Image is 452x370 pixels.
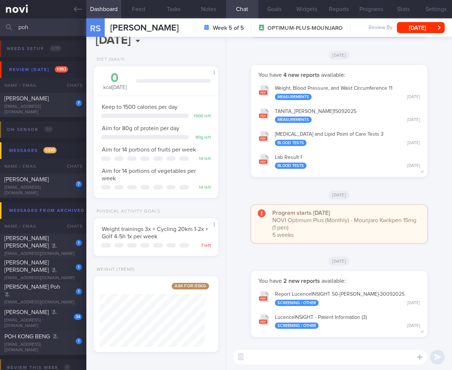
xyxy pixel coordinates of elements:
[102,104,177,110] span: Keep to 1500 calories per day
[110,24,179,32] span: [PERSON_NAME]
[193,135,211,140] div: 80 g left
[275,131,420,146] div: [MEDICAL_DATA] and Lipid Point of Care Tests 3
[7,146,58,156] div: Messages
[74,314,82,320] div: 34
[275,291,420,306] div: Report LucenceINSIGHT 50-[PERSON_NAME]-30092025
[4,185,82,196] div: [EMAIL_ADDRESS][DOMAIN_NAME]
[4,177,49,182] span: [PERSON_NAME]
[407,95,420,100] div: [DATE]
[275,108,420,123] div: TANITA_ [PERSON_NAME] 15092025
[275,117,312,123] div: Measurements
[193,185,211,191] div: 14 left
[76,288,82,295] div: 1
[102,226,208,239] span: Weight trainings 3x + Cycling 20km 1-2x + Golf 4-5h 1x per week
[272,232,294,238] span: 5 weeks
[407,117,420,123] div: [DATE]
[275,154,420,169] div: Lab Result 1
[102,168,196,181] span: Aim for 14 portions of vegetables per week
[275,314,420,329] div: LucenceINSIGHT - Patient Information (3)
[4,342,82,353] div: [EMAIL_ADDRESS][DOMAIN_NAME]
[193,114,211,119] div: 1500 left
[258,71,420,79] p: You have available:
[57,78,86,93] div: Chats
[4,275,82,281] div: [EMAIL_ADDRESS][DOMAIN_NAME]
[275,323,319,329] div: Screening / Other
[282,72,321,78] strong: 4 new reports
[213,24,244,32] strong: Week 5 of 5
[101,72,129,85] div: 0
[275,300,319,306] div: Screening / Other
[329,191,349,199] span: [DATE]
[55,66,68,72] span: 1 / 393
[255,150,424,173] button: Lab Result 1 Blood Tests [DATE]
[255,310,424,333] button: LucenceINSIGHT - Patient Information (3) Screening / Other [DATE]
[4,104,82,115] div: [EMAIL_ADDRESS][DOMAIN_NAME]
[275,94,312,100] div: Measurements
[102,147,196,153] span: Aim for 14 portions of fruits per week
[4,251,82,257] div: [EMAIL_ADDRESS][DOMAIN_NAME]
[76,100,82,106] div: 7
[193,156,211,162] div: 14 left
[7,206,107,216] div: Messages from Archived
[82,14,109,42] div: RS
[94,267,135,273] div: Weight (Trend)
[76,181,82,187] div: 7
[193,243,211,249] div: 7 left
[94,209,160,214] div: Physical Activity Goals
[172,283,209,289] span: Aim for: 85 kg
[4,96,49,102] span: [PERSON_NAME]
[268,25,342,32] span: OPTIMUM-PLUS-MOUNJARO
[94,57,125,63] div: Diet (Daily)
[4,260,49,273] span: [PERSON_NAME] [PERSON_NAME]
[255,81,424,104] button: Weight, Blood Pressure, and Waist Circumference 11 Measurements [DATE]
[4,300,82,305] div: [EMAIL_ADDRESS][DOMAIN_NAME]
[407,140,420,146] div: [DATE]
[282,278,322,284] strong: 2 new reports
[76,338,82,344] div: 1
[407,163,420,169] div: [DATE]
[272,210,330,216] strong: Program starts [DATE]
[5,44,63,54] div: Needs setup
[329,51,349,60] span: [DATE]
[407,300,420,306] div: [DATE]
[4,284,60,290] span: [PERSON_NAME] Poh
[101,72,129,91] div: kcal [DATE]
[57,159,86,174] div: Chats
[275,140,306,146] div: Blood Tests
[255,287,424,310] button: Report LucenceINSIGHT 50-[PERSON_NAME]-30092025 Screening / Other [DATE]
[329,257,349,266] span: [DATE]
[57,219,86,234] div: Chats
[50,45,61,51] span: 0 / 111
[4,309,49,315] span: [PERSON_NAME]
[4,318,82,329] div: [EMAIL_ADDRESS][DOMAIN_NAME]
[258,277,420,285] p: You have available:
[272,217,416,231] span: NOVI Optimum Plus (Monthly) - Mounjaro Kwikpen 15mg (1 pen)
[397,22,445,33] button: [DATE]
[5,125,55,135] div: On sensor
[275,85,420,100] div: Weight, Blood Pressure, and Waist Circumference 11
[4,334,50,339] span: POH KONG BENG
[369,25,392,31] span: Review By
[255,127,424,150] button: [MEDICAL_DATA] and Lipid Point of Care Tests 3 Blood Tests [DATE]
[407,323,420,329] div: [DATE]
[76,264,82,270] div: 1
[7,65,70,75] div: Review [DATE]
[255,104,424,127] button: TANITA_[PERSON_NAME]15092025 Measurements [DATE]
[43,147,57,153] span: 1 / 330
[4,235,49,249] span: [PERSON_NAME] [PERSON_NAME]
[102,125,179,131] span: Aim for 80g of protein per day
[76,240,82,246] div: 1
[44,126,53,132] span: 0 / 1
[275,163,306,169] div: Blood Tests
